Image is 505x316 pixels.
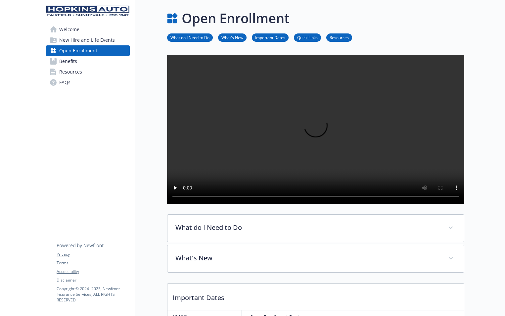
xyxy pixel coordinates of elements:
a: Disclaimer [57,277,129,283]
div: What's New [167,245,464,272]
span: Resources [59,67,82,77]
p: Copyright © 2024 - 2025 , Newfront Insurance Services, ALL RIGHTS RESERVED [57,286,129,303]
h1: Open Enrollment [182,8,290,28]
span: Benefits [59,56,77,67]
a: Resources [46,67,130,77]
a: Benefits [46,56,130,67]
span: Welcome [59,24,79,35]
p: Important Dates [167,284,464,308]
div: What do I Need to Do [167,215,464,242]
p: What do I Need to Do [175,223,440,233]
a: Privacy [57,251,129,257]
a: FAQs [46,77,130,88]
span: Open Enrollment [59,45,97,56]
a: Quick Links [294,34,321,40]
a: Terms [57,260,129,266]
span: FAQs [59,77,70,88]
span: New Hire and Life Events [59,35,115,45]
a: What's New [218,34,247,40]
a: Open Enrollment [46,45,130,56]
a: What do I Need to Do [167,34,213,40]
a: Important Dates [252,34,289,40]
a: Resources [326,34,352,40]
a: Accessibility [57,269,129,275]
a: Welcome [46,24,130,35]
a: New Hire and Life Events [46,35,130,45]
p: What's New [175,253,440,263]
